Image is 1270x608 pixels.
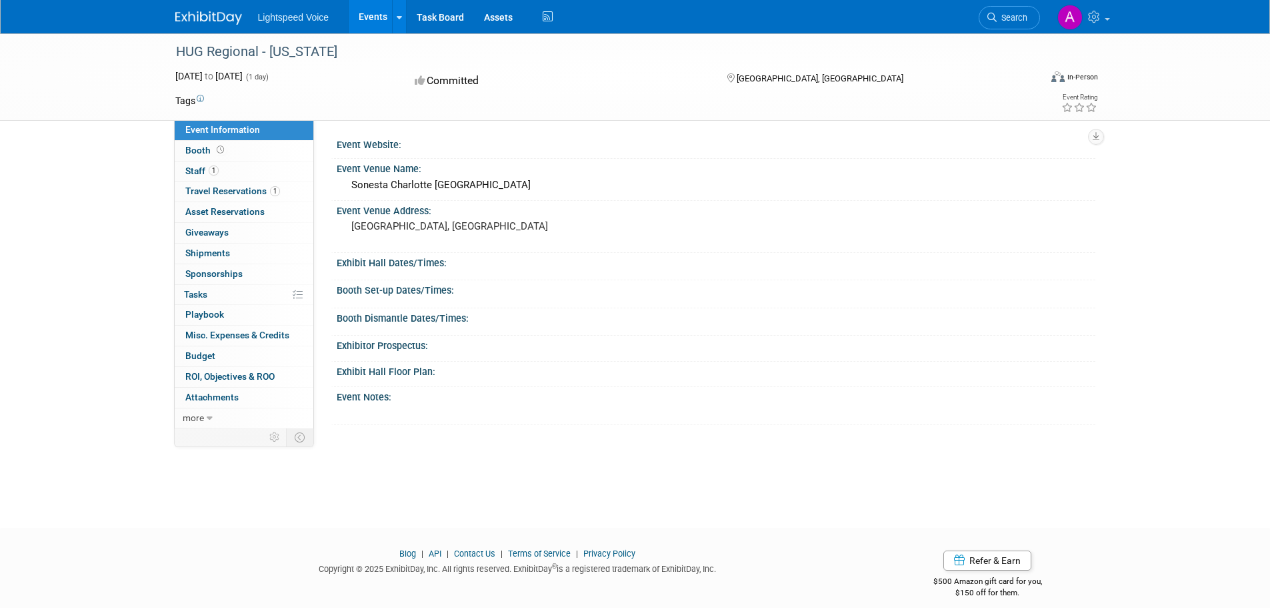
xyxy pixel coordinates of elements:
span: Staff [185,166,219,176]
div: Committed [411,69,705,93]
a: Staff1 [175,162,313,182]
a: Giveaways [175,223,313,243]
div: Event Venue Name: [337,159,1095,176]
sup: ® [552,563,557,570]
div: In-Person [1067,72,1098,82]
div: Event Notes: [337,387,1095,404]
a: Contact Us [454,549,495,559]
div: Event Venue Address: [337,201,1095,218]
div: Exhibit Hall Dates/Times: [337,253,1095,270]
a: Attachments [175,388,313,408]
img: ExhibitDay [175,11,242,25]
span: Event Information [185,124,260,135]
a: Privacy Policy [583,549,635,559]
div: Event Rating [1061,94,1097,101]
a: ROI, Objectives & ROO [175,367,313,387]
span: (1 day) [245,73,269,81]
td: Toggle Event Tabs [286,428,313,446]
img: Format-Inperson.png [1051,71,1065,82]
span: | [443,549,452,559]
span: to [203,71,215,81]
a: Tasks [175,285,313,305]
span: Shipments [185,248,230,258]
a: more [175,408,313,428]
span: | [573,549,581,559]
span: [GEOGRAPHIC_DATA], [GEOGRAPHIC_DATA] [737,73,903,83]
div: Copyright © 2025 ExhibitDay, Inc. All rights reserved. ExhibitDay is a registered trademark of Ex... [175,560,861,575]
a: Search [979,6,1040,29]
span: Search [997,13,1027,23]
span: more [183,412,204,423]
span: Giveaways [185,227,229,238]
div: Event Format [961,69,1099,89]
div: Exhibitor Prospectus: [337,336,1095,352]
span: Misc. Expenses & Credits [185,330,289,340]
a: Misc. Expenses & Credits [175,326,313,346]
a: Shipments [175,244,313,264]
div: Sonesta Charlotte [GEOGRAPHIC_DATA] [347,175,1085,196]
span: Travel Reservations [185,186,280,196]
div: Booth Set-up Dates/Times: [337,280,1095,297]
a: Event Information [175,120,313,140]
div: $500 Amazon gift card for you, [880,567,1095,598]
span: Budget [185,350,215,361]
span: Booth [185,145,227,156]
div: $150 off for them. [880,587,1095,599]
span: Attachments [185,392,239,402]
td: Personalize Event Tab Strip [263,428,287,446]
a: Budget [175,346,313,366]
a: Travel Reservations1 [175,182,313,202]
a: Refer & Earn [943,551,1031,571]
span: [DATE] [DATE] [175,71,243,81]
span: Tasks [184,289,207,300]
td: Tags [175,94,204,107]
div: HUG Regional - [US_STATE] [171,40,1020,64]
a: Blog [399,549,416,559]
a: Asset Reservations [175,202,313,222]
span: | [418,549,427,559]
pre: [GEOGRAPHIC_DATA], [GEOGRAPHIC_DATA] [351,220,638,232]
span: Asset Reservations [185,206,265,217]
a: Playbook [175,305,313,325]
span: ROI, Objectives & ROO [185,371,275,382]
span: 1 [270,186,280,196]
span: Booth not reserved yet [214,145,227,155]
a: API [429,549,441,559]
img: Andrew Chlebina [1057,5,1083,30]
span: Sponsorships [185,268,243,279]
a: Sponsorships [175,264,313,284]
a: Terms of Service [508,549,571,559]
div: Event Website: [337,135,1095,151]
span: Lightspeed Voice [258,12,329,23]
div: Booth Dismantle Dates/Times: [337,308,1095,325]
a: Booth [175,141,313,161]
span: Playbook [185,309,224,320]
span: | [497,549,506,559]
div: Exhibit Hall Floor Plan: [337,362,1095,378]
span: 1 [209,166,219,176]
